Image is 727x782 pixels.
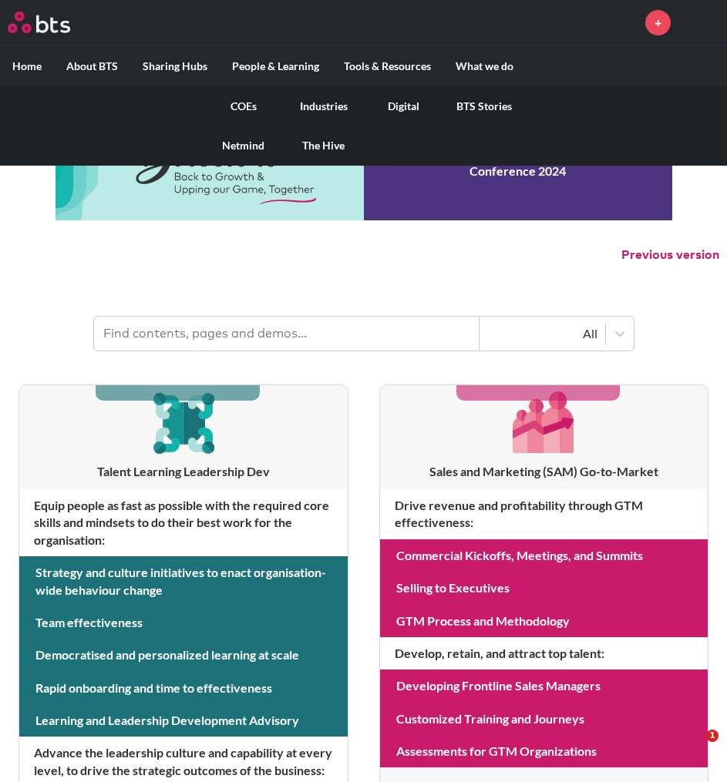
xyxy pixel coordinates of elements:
[19,463,348,480] h3: Talent Learning Leadership Dev
[94,317,480,351] input: Find contents, pages and demos...
[380,637,708,670] h4: Develop, retain, and attract top talent :
[706,730,719,742] span: 1
[621,247,719,263] button: Previous version
[675,730,712,767] iframe: Intercom live chat
[332,46,443,86] label: Tools & Resources
[645,10,671,35] a: +
[487,325,597,342] div: All
[130,46,220,86] label: Sharing Hubs
[146,385,220,458] img: [object Object]
[443,46,526,86] label: What we do
[682,4,719,41] img: Sabrina Aragon
[54,46,130,86] label: About BTS
[8,12,70,33] img: BTS Logo
[682,4,719,41] a: Profile
[507,385,581,458] img: [object Object]
[8,12,99,33] a: Go home
[380,489,708,539] h4: Drive revenue and profitability through GTM effectiveness :
[19,489,348,556] h4: Equip people as fast as possible with the required core skills and mindsets to do their best work...
[380,463,708,480] h3: Sales and Marketing (SAM) Go-to-Market
[220,46,332,86] label: People & Learning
